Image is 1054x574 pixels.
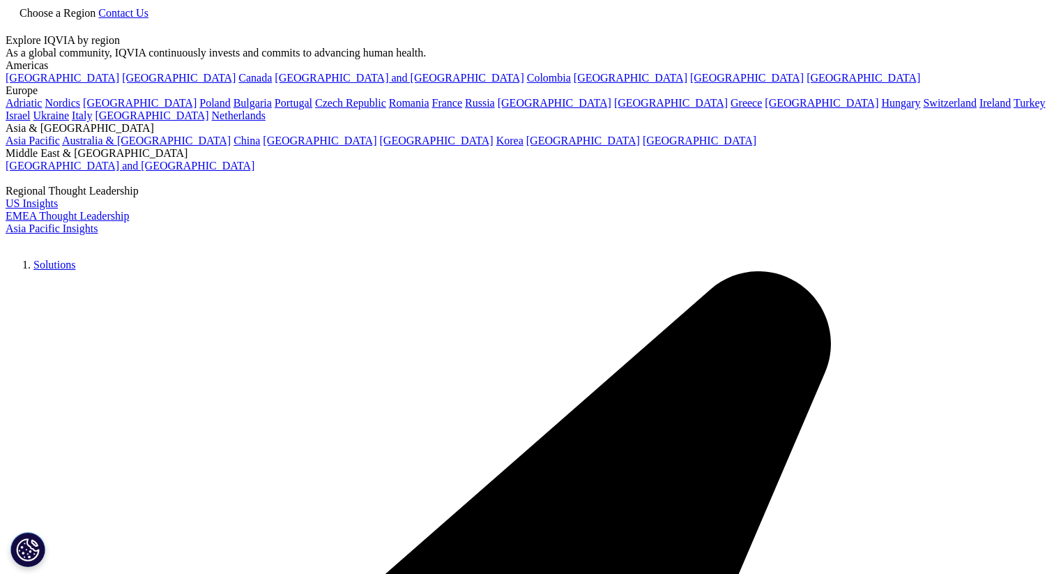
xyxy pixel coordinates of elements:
a: Australia & [GEOGRAPHIC_DATA] [62,135,231,146]
a: Romania [389,97,429,109]
button: Cookies Settings [10,532,45,567]
a: Korea [496,135,524,146]
a: Canada [238,72,272,84]
a: Italy [72,109,92,121]
a: [GEOGRAPHIC_DATA] [807,72,920,84]
a: [GEOGRAPHIC_DATA] and [GEOGRAPHIC_DATA] [6,160,254,172]
a: Portugal [275,97,312,109]
a: [GEOGRAPHIC_DATA] [526,135,640,146]
a: [GEOGRAPHIC_DATA] [380,135,494,146]
a: EMEA Thought Leadership [6,210,129,222]
a: Netherlands [212,109,266,121]
a: [GEOGRAPHIC_DATA] [122,72,236,84]
a: Colombia [527,72,571,84]
a: [GEOGRAPHIC_DATA] [95,109,208,121]
a: US Insights [6,197,58,209]
a: Solutions [33,259,75,271]
a: [GEOGRAPHIC_DATA] [498,97,611,109]
a: [GEOGRAPHIC_DATA] [765,97,878,109]
a: Asia Pacific [6,135,60,146]
a: China [234,135,260,146]
a: Ukraine [33,109,70,121]
a: [GEOGRAPHIC_DATA] and [GEOGRAPHIC_DATA] [275,72,524,84]
div: Asia & [GEOGRAPHIC_DATA] [6,122,1048,135]
a: Ireland [979,97,1011,109]
div: Regional Thought Leadership [6,185,1048,197]
a: Israel [6,109,31,121]
a: [GEOGRAPHIC_DATA] [643,135,756,146]
a: Poland [199,97,230,109]
a: [GEOGRAPHIC_DATA] [263,135,376,146]
a: Switzerland [923,97,976,109]
a: Czech Republic [315,97,386,109]
span: Choose a Region [20,7,96,19]
a: Asia Pacific Insights [6,222,98,234]
a: Bulgaria [234,97,272,109]
a: [GEOGRAPHIC_DATA] [614,97,728,109]
a: Nordics [45,97,80,109]
a: [GEOGRAPHIC_DATA] [6,72,119,84]
div: Europe [6,84,1048,97]
div: Americas [6,59,1048,72]
a: Hungary [881,97,920,109]
a: Turkey [1014,97,1046,109]
a: France [432,97,463,109]
div: As a global community, IQVIA continuously invests and commits to advancing human health. [6,47,1048,59]
a: [GEOGRAPHIC_DATA] [690,72,804,84]
a: Adriatic [6,97,42,109]
div: Explore IQVIA by region [6,34,1048,47]
div: Middle East & [GEOGRAPHIC_DATA] [6,147,1048,160]
a: Contact Us [98,7,148,19]
a: [GEOGRAPHIC_DATA] [574,72,687,84]
a: [GEOGRAPHIC_DATA] [83,97,197,109]
a: Greece [731,97,762,109]
a: Russia [465,97,495,109]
